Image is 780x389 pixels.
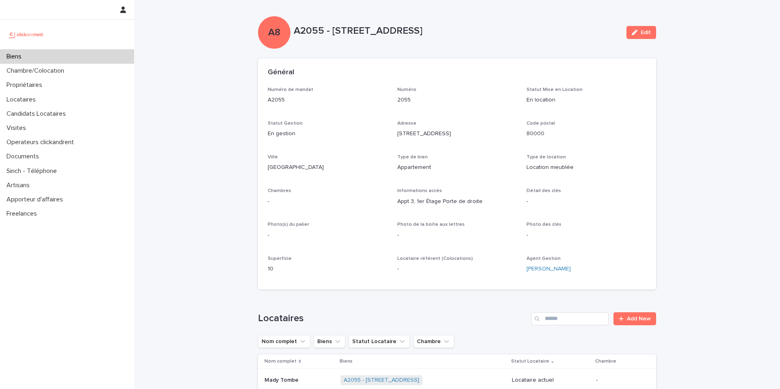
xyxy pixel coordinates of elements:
[6,26,46,43] img: UCB0brd3T0yccxBKYDjQ
[3,153,45,160] p: Documents
[512,377,589,384] p: Locataire actuel
[397,155,428,160] span: Type de bien
[526,188,561,193] span: Détail des clés
[397,87,416,92] span: Numéro
[268,121,303,126] span: Statut Gestion
[268,222,309,227] span: Photo(s) du palier
[531,312,609,325] input: Search
[397,265,517,273] p: -
[3,53,28,61] p: Biens
[397,222,465,227] span: Photo de la boîte aux lettres
[258,335,310,348] button: Nom complet
[526,155,566,160] span: Type de location
[344,377,419,384] a: A2055 - [STREET_ADDRESS]
[526,256,561,261] span: Agent Gestion
[268,231,388,240] p: -
[264,357,297,366] p: Nom complet
[397,188,442,193] span: Informations accès
[314,335,345,348] button: Biens
[3,67,71,75] p: Chambre/Colocation
[268,155,278,160] span: Ville
[3,81,49,89] p: Propriétaires
[268,163,388,172] p: [GEOGRAPHIC_DATA]
[3,138,80,146] p: Operateurs clickandrent
[258,313,528,324] h1: Locataires
[397,197,517,206] p: Appt 3, 1er Étage Porte de droite
[413,335,454,348] button: Chambre
[268,96,388,104] p: A2055
[397,121,416,126] span: Adresse
[397,231,517,240] p: -
[340,357,353,366] p: Biens
[294,25,620,37] p: A2055 - [STREET_ADDRESS]
[264,375,300,384] p: Mady Tombe
[268,256,292,261] span: Superficie
[627,316,651,322] span: Add New
[3,167,63,175] p: Sinch - Téléphone
[268,87,313,92] span: Numéro de mandat
[613,312,656,325] a: Add New
[268,68,294,77] h2: Général
[3,182,36,189] p: Artisans
[397,130,517,138] p: [STREET_ADDRESS]
[268,188,291,193] span: Chambres
[3,96,42,104] p: Locataires
[268,197,388,206] p: -
[268,130,388,138] p: En gestion
[526,265,571,273] a: [PERSON_NAME]
[3,210,43,218] p: Freelances
[3,196,69,203] p: Apporteur d'affaires
[526,130,646,138] p: 80000
[526,96,646,104] p: En location
[349,335,410,348] button: Statut Locataire
[3,110,72,118] p: Candidats Locataires
[526,121,555,126] span: Code postal
[626,26,656,39] button: Edit
[526,231,646,240] p: -
[641,30,651,35] span: Edit
[526,87,583,92] span: Statut Mise en Location
[526,197,646,206] p: -
[268,265,388,273] p: 10
[397,96,517,104] p: 2055
[526,222,561,227] span: Photo des clés
[511,357,549,366] p: Statut Locataire
[397,163,517,172] p: Appartement
[397,256,473,261] span: Locataire référent (Colocations)
[595,357,616,366] p: Chambre
[596,377,643,384] p: -
[526,163,646,172] p: Location meublée
[3,124,32,132] p: Visites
